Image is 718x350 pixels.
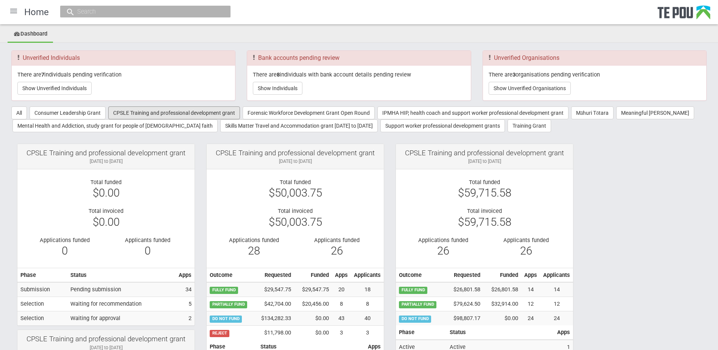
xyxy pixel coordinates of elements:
[396,268,446,282] th: Outcome
[508,119,551,132] button: Training Grant
[489,55,701,61] h3: Unverified Organisations
[212,189,378,196] div: $50,003.75
[399,316,431,322] span: DO NOT FUND
[17,282,67,297] td: Submission
[112,247,183,254] div: 0
[332,282,351,297] td: 20
[255,268,294,282] th: Requested
[351,297,384,311] td: 8
[17,297,67,311] td: Selection
[483,282,521,297] td: $26,801.58
[407,247,479,254] div: 26
[212,219,378,225] div: $50,003.75
[67,268,176,282] th: Status
[407,237,479,244] div: Applications funded
[253,55,465,61] h3: Bank accounts pending review
[255,297,294,311] td: $42,704.00
[220,119,378,132] button: Skills Matter Travel and Accommodation grant [DATE] to [DATE]
[41,71,44,78] b: 7
[402,179,567,186] div: Total funded
[29,237,100,244] div: Applications funded
[540,268,573,282] th: Applicants
[30,106,106,119] button: Consumer Leadership Grant
[253,82,302,95] button: Show Individuals
[255,282,294,297] td: $29,547.75
[396,325,447,340] th: Phase
[540,282,573,297] td: 14
[212,208,378,214] div: Total invoiced
[243,106,375,119] button: Forensic Workforce Development Grant Open Round
[75,8,208,16] input: Search
[210,287,238,294] span: FULLY FUND
[23,208,189,214] div: Total invoiced
[521,297,540,311] td: 12
[402,158,567,165] div: [DATE] to [DATE]
[489,71,701,78] p: There are organisations pending verification
[11,106,27,119] button: All
[521,311,540,325] td: 24
[351,268,384,282] th: Applicants
[402,208,567,214] div: Total invoiced
[112,237,183,244] div: Applicants funded
[108,106,240,119] button: CPSLE Training and professional development grant
[253,71,465,78] p: There are individuals with bank account details pending review
[446,268,483,282] th: Requested
[380,119,505,132] button: Support worker professional development grants
[483,297,521,311] td: $32,914.00
[212,158,378,165] div: [DATE] to [DATE]
[554,325,573,340] th: Apps
[23,150,189,156] div: CPSLE Training and professional development grant
[483,311,521,325] td: $0.00
[23,158,189,165] div: [DATE] to [DATE]
[29,247,100,254] div: 0
[332,268,351,282] th: Apps
[207,268,255,282] th: Outcome
[446,297,483,311] td: $79,624.50
[294,282,332,297] td: $29,547.75
[616,106,694,119] button: Meaningful [PERSON_NAME]
[351,326,384,340] td: 3
[255,311,294,326] td: $134,282.33
[540,311,573,325] td: 24
[23,179,189,186] div: Total funded
[212,150,378,156] div: CPSLE Training and professional development grant
[332,326,351,340] td: 3
[301,237,372,244] div: Applicants funded
[332,297,351,311] td: 8
[399,287,427,294] span: FULLY FUND
[17,82,92,95] button: Show Unverified Individuals
[210,301,247,308] span: PARTIALLY FUND
[17,55,229,61] h3: Unverified Individuals
[23,336,189,342] div: CPSLE Training and professional development grant
[210,330,229,337] span: REJECT
[67,311,176,325] td: Waiting for approval
[490,247,562,254] div: 26
[17,311,67,325] td: Selection
[332,311,351,326] td: 43
[301,247,372,254] div: 26
[351,311,384,326] td: 40
[218,237,290,244] div: Applications funded
[571,106,614,119] button: Māhuri Tōtara
[402,189,567,196] div: $59,715.58
[521,268,540,282] th: Apps
[212,179,378,186] div: Total funded
[540,297,573,311] td: 12
[23,219,189,225] div: $0.00
[277,71,280,78] b: 8
[351,282,384,297] td: 18
[176,282,195,297] td: 34
[512,71,516,78] b: 3
[218,247,290,254] div: 28
[447,325,554,340] th: Status
[377,106,568,119] button: IPMHA HIP, health coach and support worker professional development grant
[446,282,483,297] td: $26,801.58
[483,268,521,282] th: Funded
[490,237,562,244] div: Applicants funded
[8,26,53,43] a: Dashboard
[17,268,67,282] th: Phase
[294,311,332,326] td: $0.00
[294,297,332,311] td: $20,456.00
[446,311,483,325] td: $98,807.17
[521,282,540,297] td: 14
